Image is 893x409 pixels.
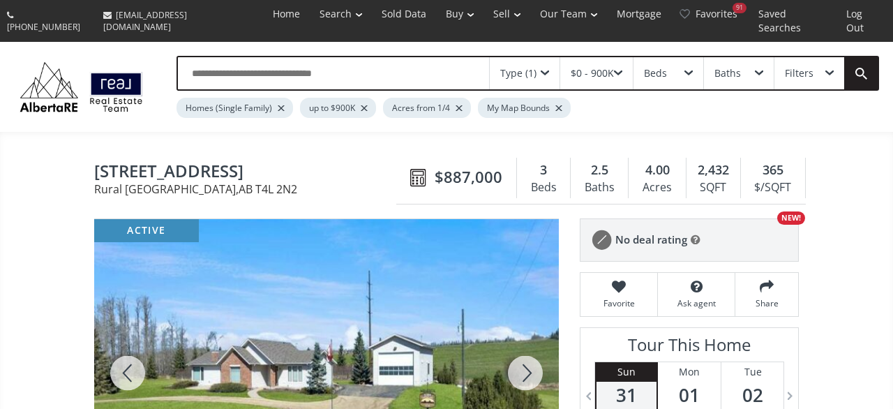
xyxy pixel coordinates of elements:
div: $0 - 900K [571,68,614,78]
div: Beds [524,177,563,198]
div: 91 [733,3,746,13]
a: [EMAIL_ADDRESS][DOMAIN_NAME] [96,2,260,40]
img: rating icon [587,226,615,254]
img: Logo [14,59,149,114]
span: Favorite [587,297,650,309]
span: 2,432 [698,161,729,179]
span: $887,000 [435,166,502,188]
span: No deal rating [615,232,687,247]
div: Baths [714,68,741,78]
h3: Tour This Home [594,335,784,362]
span: Ask agent [665,297,728,309]
span: Share [742,297,791,309]
div: 2.5 [578,161,621,179]
div: Homes (Single Family) [177,98,293,118]
div: My Map Bounds [478,98,571,118]
div: Sun [596,362,656,382]
span: 38514 Range Road 263 [94,162,403,184]
div: SQFT [693,177,733,198]
div: $/SQFT [748,177,798,198]
div: Acres [636,177,678,198]
div: Beds [644,68,667,78]
span: [PHONE_NUMBER] [7,21,80,33]
div: active [94,219,199,242]
div: NEW! [777,211,805,225]
div: Tue [721,362,784,382]
div: Mon [658,362,720,382]
div: 365 [748,161,798,179]
span: [EMAIL_ADDRESS][DOMAIN_NAME] [103,9,187,33]
div: Filters [785,68,813,78]
div: 4.00 [636,161,678,179]
span: 01 [658,385,720,405]
span: 31 [596,385,656,405]
div: Acres from 1/4 [383,98,471,118]
span: 02 [721,385,784,405]
div: up to $900K [300,98,376,118]
div: Baths [578,177,621,198]
div: 3 [524,161,563,179]
div: Type (1) [500,68,536,78]
span: Rural [GEOGRAPHIC_DATA] , AB T4L 2N2 [94,184,403,195]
